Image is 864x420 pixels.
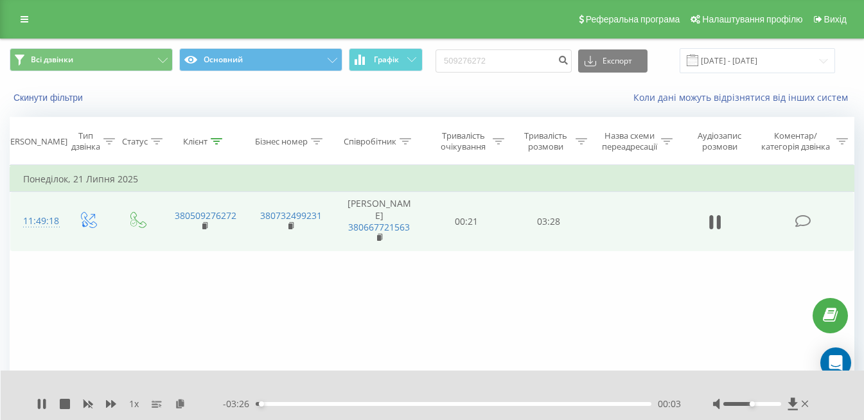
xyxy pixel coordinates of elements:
[374,55,399,64] span: Графік
[578,49,648,73] button: Експорт
[519,130,572,152] div: Тривалість розмови
[260,209,322,222] a: 380732499231
[3,136,67,147] div: [PERSON_NAME]
[349,48,423,71] button: Графік
[183,136,207,147] div: Клієнт
[702,14,802,24] span: Налаштування профілю
[437,130,489,152] div: Тривалість очікування
[687,130,752,152] div: Аудіозапис розмови
[758,130,833,152] div: Коментар/категорія дзвінка
[179,48,342,71] button: Основний
[23,209,50,234] div: 11:49:18
[175,209,236,222] a: 380509276272
[824,14,847,24] span: Вихід
[348,221,410,233] a: 380667721563
[259,401,264,407] div: Accessibility label
[223,398,256,410] span: - 03:26
[507,192,590,251] td: 03:28
[255,136,308,147] div: Бізнес номер
[586,14,680,24] span: Реферальна програма
[633,91,854,103] a: Коли дані можуть відрізнятися вiд інших систем
[71,130,100,152] div: Тип дзвінка
[10,92,89,103] button: Скинути фільтри
[425,192,507,251] td: 00:21
[658,398,681,410] span: 00:03
[333,192,425,251] td: [PERSON_NAME]
[31,55,73,65] span: Всі дзвінки
[10,48,173,71] button: Всі дзвінки
[750,401,755,407] div: Accessibility label
[344,136,396,147] div: Співробітник
[436,49,572,73] input: Пошук за номером
[129,398,139,410] span: 1 x
[820,347,851,378] div: Open Intercom Messenger
[10,166,854,192] td: Понеділок, 21 Липня 2025
[602,130,658,152] div: Назва схеми переадресації
[122,136,148,147] div: Статус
